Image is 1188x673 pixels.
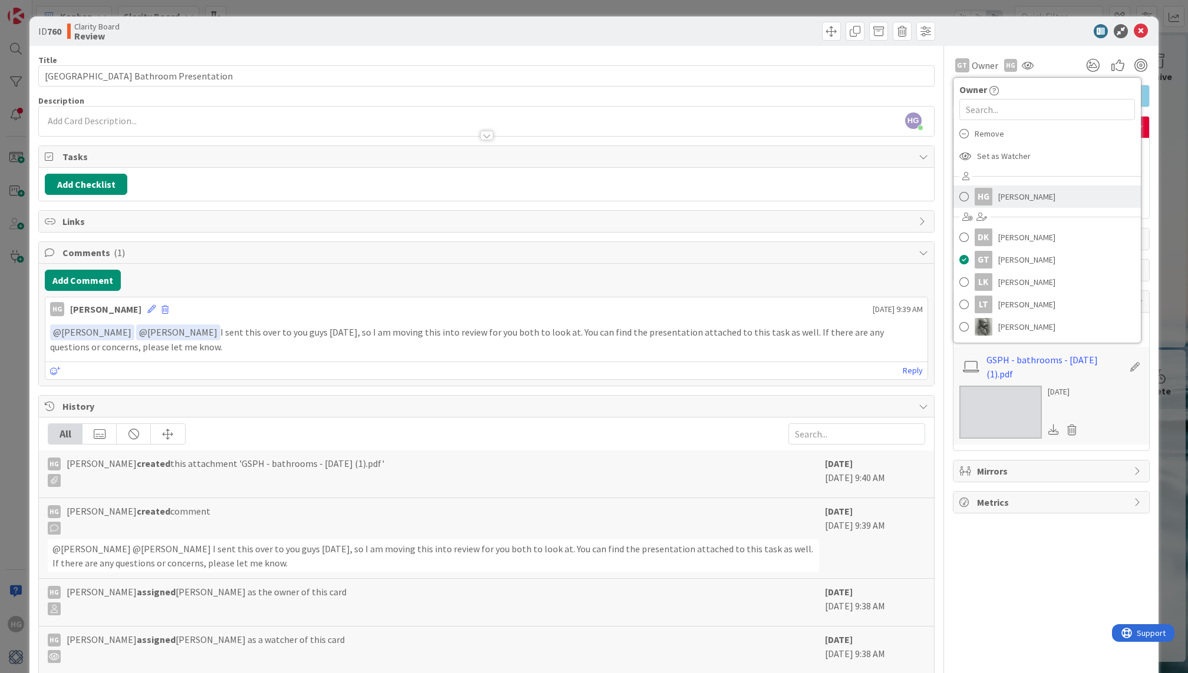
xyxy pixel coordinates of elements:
[998,273,1055,291] span: [PERSON_NAME]
[998,251,1055,268] span: [PERSON_NAME]
[953,226,1141,248] a: DK[PERSON_NAME]
[38,55,57,65] label: Title
[53,326,131,338] span: [PERSON_NAME]
[825,457,853,469] b: [DATE]
[67,456,384,487] span: [PERSON_NAME] this attachment 'GSPH - bathrooms - [DATE] (1).pdf'
[998,228,1055,246] span: [PERSON_NAME]
[788,423,925,445] input: Search...
[825,634,853,645] b: [DATE]
[48,424,82,444] div: All
[825,586,853,598] b: [DATE]
[953,185,1141,208] a: HG[PERSON_NAME]
[953,316,1141,338] a: PA[PERSON_NAME]
[62,214,912,228] span: Links
[953,293,1141,316] a: LT[PERSON_NAME]
[903,363,923,378] a: Reply
[975,318,992,336] img: PA
[873,303,923,316] span: [DATE] 9:39 AM
[998,318,1055,336] span: [PERSON_NAME]
[825,504,925,572] div: [DATE] 9:39 AM
[48,586,61,599] div: HG
[38,24,61,38] span: ID
[139,326,147,338] span: @
[1048,422,1061,437] div: Download
[48,457,61,470] div: HG
[975,125,1004,142] span: Remove
[48,539,819,572] div: @[PERSON_NAME]﻿ ﻿@[PERSON_NAME]﻿ I sent this over to you guys [DATE], so I am moving this into re...
[975,273,992,291] div: LK
[50,324,922,353] p: I sent this over to you guys [DATE], so I am moving this into review for you both to look at. You...
[825,456,925,492] div: [DATE] 9:40 AM
[975,296,992,313] div: LT
[998,188,1055,205] span: [PERSON_NAME]
[67,504,210,535] span: [PERSON_NAME] comment
[38,65,934,87] input: type card name here...
[25,2,54,16] span: Support
[48,634,61,647] div: HG
[137,586,176,598] b: assigned
[67,632,345,663] span: [PERSON_NAME] [PERSON_NAME] as a watcher of this card
[62,246,912,260] span: Comments
[74,22,120,31] span: Clarity Board
[955,58,969,72] div: GT
[975,251,992,268] div: GT
[975,228,992,246] div: DK
[1004,59,1017,72] div: HG
[74,31,120,41] b: Review
[139,326,217,338] span: [PERSON_NAME]
[62,399,912,413] span: History
[905,112,922,129] span: HG
[977,147,1031,165] span: Set as Watcher
[825,632,925,668] div: [DATE] 9:38 AM
[975,188,992,205] div: HG
[953,248,1141,271] a: GT[PERSON_NAME]
[45,174,127,195] button: Add Checklist
[825,585,925,620] div: [DATE] 9:38 AM
[825,505,853,517] b: [DATE]
[38,95,84,106] span: Description
[1048,386,1082,398] div: [DATE]
[959,99,1135,120] input: Search...
[50,302,64,316] div: HG
[45,270,121,291] button: Add Comment
[67,585,346,615] span: [PERSON_NAME] [PERSON_NAME] as the owner of this card
[972,58,998,72] span: Owner
[977,495,1128,509] span: Metrics
[47,25,61,37] b: 760
[48,505,61,518] div: HG
[977,464,1128,478] span: Mirrors
[70,302,141,316] div: [PERSON_NAME]
[53,326,61,338] span: @
[986,353,1123,381] a: GSPH - bathrooms - [DATE] (1).pdf
[137,505,170,517] b: created
[959,82,987,97] span: Owner
[137,457,170,469] b: created
[137,634,176,645] b: assigned
[114,247,125,258] span: ( 1 )
[953,271,1141,293] a: LK[PERSON_NAME]
[62,150,912,164] span: Tasks
[998,296,1055,313] span: [PERSON_NAME]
